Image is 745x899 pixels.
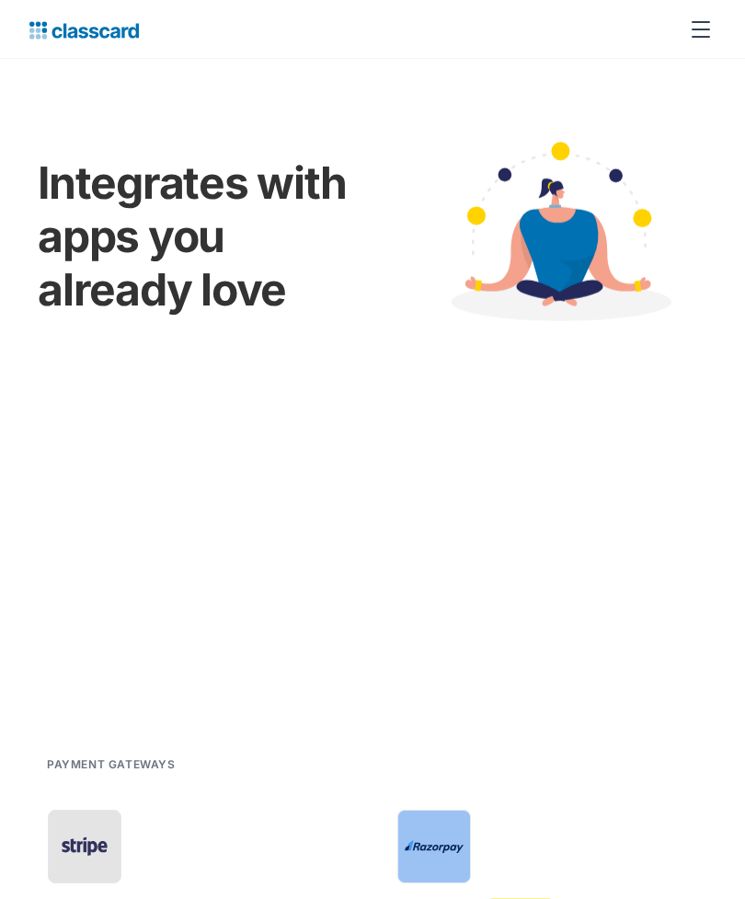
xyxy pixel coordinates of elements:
[38,156,374,316] h1: Integrates with apps you already love
[29,17,139,42] a: home
[405,840,464,853] img: Razorpay
[411,124,707,346] img: Cartoon image showing connected apps
[679,7,716,52] div: menu
[55,833,114,860] img: Stripe
[47,755,176,773] h2: Payment gateways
